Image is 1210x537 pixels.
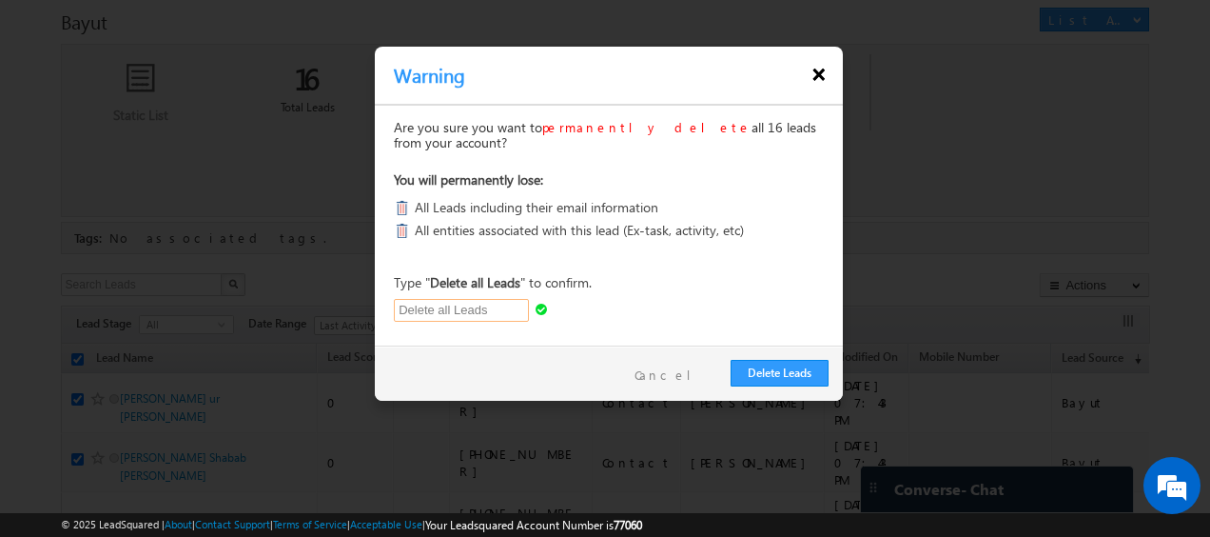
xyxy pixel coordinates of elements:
[165,518,192,530] a: About
[394,271,592,294] p: Type " " to confirm.
[731,360,829,387] button: Delete Leads
[634,367,706,383] a: Cancel
[273,518,347,530] a: Terms of Service
[394,172,824,188] p: You will permanently lose:
[430,273,520,291] b: Delete all Leads
[375,47,843,88] p: Warning
[425,518,642,532] span: Your Leadsquared Account Number is
[195,518,270,530] a: Contact Support
[415,221,744,239] p: All entities associated with this lead (Ex-task, activity, etc)
[811,58,827,90] button: ×
[350,518,422,530] a: Acceptable Use
[61,516,642,534] span: © 2025 LeadSquared | | | | |
[32,100,80,125] img: d_60004797649_company_0_60004797649
[394,120,824,150] p: Are you sure you want to all 16 leads from your account?
[394,299,529,322] input: Type here...
[99,100,320,125] div: Chat with us now
[415,196,658,219] p: All Leads including their email information
[542,119,751,135] span: permanently delete
[259,411,345,437] em: Start Chat
[312,10,358,55] div: Minimize live chat window
[614,518,642,532] span: 77060
[25,176,347,396] textarea: Type your message and hit 'Enter'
